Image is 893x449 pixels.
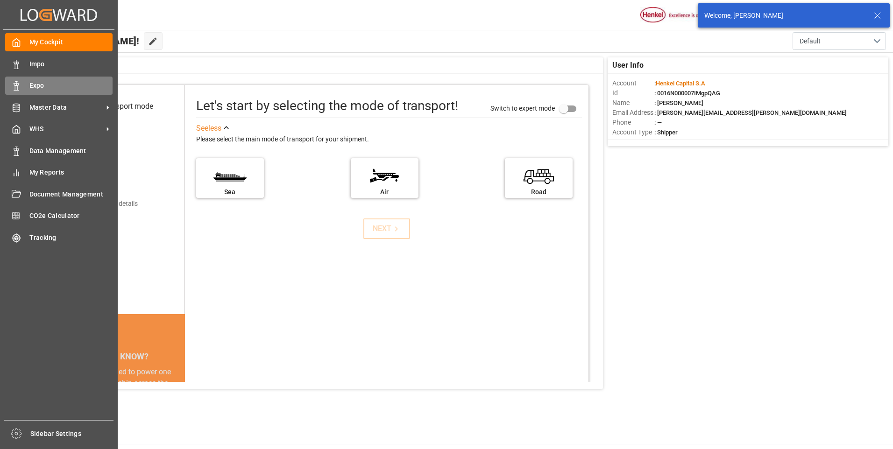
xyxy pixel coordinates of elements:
span: Account Type [612,127,654,137]
div: Add shipping details [79,199,138,209]
div: Please select the main mode of transport for your shipment. [196,134,582,145]
span: Expo [29,81,113,91]
span: Account [612,78,654,88]
a: Document Management [5,185,113,203]
span: Henkel Capital S.A [656,80,705,87]
span: User Info [612,60,644,71]
span: Phone [612,118,654,127]
span: CO2e Calculator [29,211,113,221]
a: Expo [5,77,113,95]
a: Impo [5,55,113,73]
span: Email Address [612,108,654,118]
span: Master Data [29,103,103,112]
span: Sidebar Settings [30,429,114,439]
img: Henkel%20logo.jpg_1689854090.jpg [640,7,719,23]
span: : — [654,119,662,126]
span: Document Management [29,189,113,199]
span: Data Management [29,146,113,156]
button: NEXT [363,218,410,239]
div: Air [355,187,414,197]
span: : [PERSON_NAME][EMAIL_ADDRESS][PERSON_NAME][DOMAIN_NAME] [654,109,847,116]
span: My Cockpit [29,37,113,47]
div: Road [510,187,568,197]
span: : 0016N000007IMgpQAG [654,90,720,97]
span: : Shipper [654,129,678,136]
span: Impo [29,59,113,69]
span: My Reports [29,168,113,177]
a: My Reports [5,163,113,182]
button: open menu [793,32,886,50]
span: Switch to expert mode [490,104,555,112]
button: next slide / item [172,366,185,445]
span: WHS [29,124,103,134]
div: NEXT [373,223,401,234]
span: Tracking [29,233,113,243]
div: See less [196,123,221,134]
a: Tracking [5,228,113,246]
a: My Cockpit [5,33,113,51]
div: Sea [201,187,259,197]
span: Hello [PERSON_NAME]! [39,32,139,50]
span: : [654,80,705,87]
div: Welcome, [PERSON_NAME] [704,11,865,21]
span: Id [612,88,654,98]
span: Default [800,36,821,46]
span: Name [612,98,654,108]
span: : [PERSON_NAME] [654,99,703,106]
div: Let's start by selecting the mode of transport! [196,96,458,116]
a: CO2e Calculator [5,207,113,225]
a: Data Management [5,141,113,160]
